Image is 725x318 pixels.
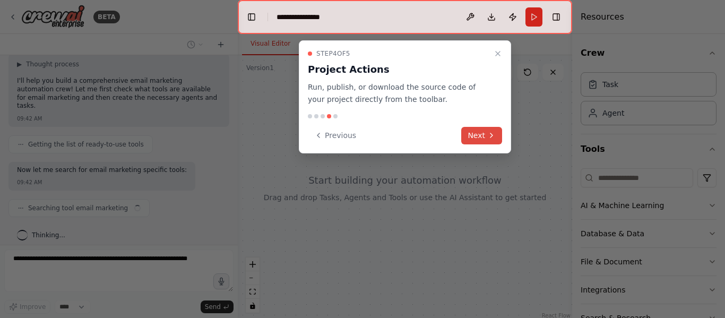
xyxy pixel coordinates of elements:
span: Step 4 of 5 [316,49,350,58]
button: Previous [308,127,362,144]
p: Run, publish, or download the source code of your project directly from the toolbar. [308,81,489,106]
button: Close walkthrough [491,47,504,60]
button: Next [461,127,502,144]
h3: Project Actions [308,62,489,77]
button: Hide left sidebar [244,10,259,24]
